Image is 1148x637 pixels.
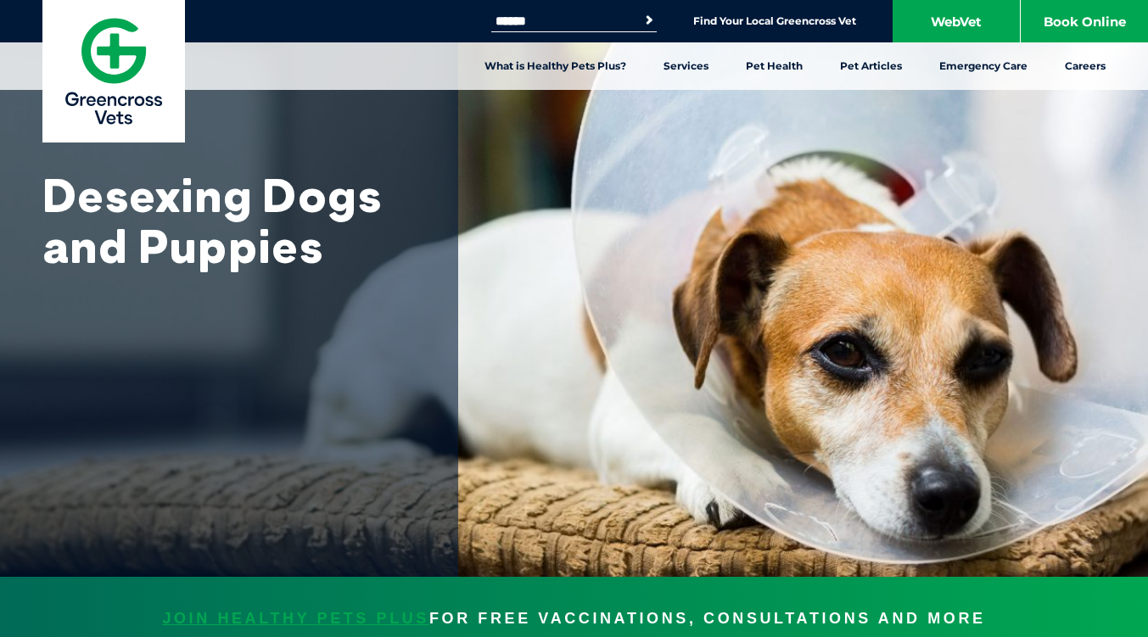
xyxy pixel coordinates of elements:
a: JOIN HEALTHY PETS PLUS [162,610,429,627]
a: Pet Health [727,42,821,90]
a: Find Your Local Greencross Vet [693,14,856,28]
a: Pet Articles [821,42,921,90]
a: What is Healthy Pets Plus? [466,42,645,90]
span: JOIN HEALTHY PETS PLUS [162,606,429,632]
h1: Desexing Dogs and Puppies [42,170,416,271]
button: Search [641,12,658,29]
a: Careers [1046,42,1124,90]
a: Emergency Care [921,42,1046,90]
p: FOR FREE VACCINATIONS, CONSULTATIONS AND MORE [17,606,1131,632]
a: Services [645,42,727,90]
